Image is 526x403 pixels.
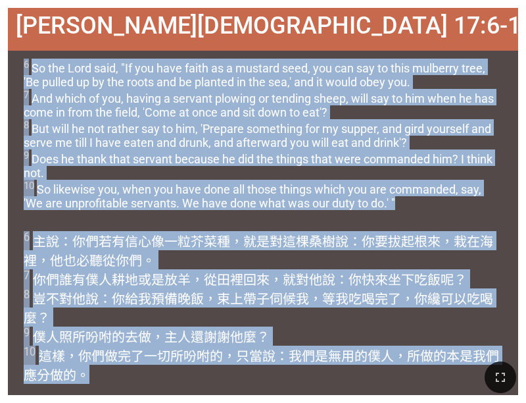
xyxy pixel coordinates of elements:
wg2192: 僕人 [24,272,498,383]
wg4160: ，主人還 [24,329,498,383]
wg1537: 誰 [24,272,498,383]
wg2962: 說 [24,234,498,383]
sup: 10 [24,180,34,192]
wg3739: 說 [24,272,498,383]
sup: 7 [24,89,29,101]
wg2281: ，他也 [24,253,498,383]
sup: 6 [24,231,30,244]
wg1525: ，就 [24,272,498,383]
wg1299: 的去做 [24,329,498,383]
wg4165: ，從 [24,272,498,383]
wg5213: 。 你們 [24,253,498,383]
wg2192: 謝謝 [24,329,498,383]
wg1401: 照所吩咐 [24,329,498,383]
wg5613: 一粒 [24,234,498,383]
sup: 9 [24,327,30,339]
sup: 9 [24,149,29,161]
wg1487: 有 [24,234,498,383]
wg2046: ：你快來 [24,272,498,383]
span: 主 [24,231,502,384]
wg2192: 信心 [24,234,498,383]
wg846: 麼？ 這樣 [24,329,498,383]
wg302: 聽從 [24,253,498,383]
wg1401: 耕地 [24,272,498,383]
wg5315: 喝 [24,291,498,383]
wg5101: 有 [24,272,498,383]
wg5210: 做完了 [24,348,498,383]
wg68: 回來 [24,272,498,383]
wg1172: ，束上帶子 [24,291,498,383]
wg4771: 纔可以吃 [24,291,498,383]
wg377: 呢？ 豈不 [24,272,498,383]
sup: 8 [24,119,29,131]
wg3427: ，等 [24,291,498,383]
wg2046: ：你給我預備 [24,291,498,383]
wg4095: 完了 [24,291,498,383]
sup: 7 [24,269,30,282]
wg2090: 晚飯 [24,291,498,383]
span: So the Lord said, "If you have faith as a mustard seed, you can say to this mulberry tree, 'Be pu... [24,59,502,210]
wg5485: 他 [24,329,498,383]
sup: 10 [24,346,36,358]
wg2193: 我吃 [24,291,498,383]
wg4102: 像 [24,234,498,383]
wg3956: 所吩咐的 [24,348,498,383]
wg2228: 放羊 [24,272,498,383]
wg2848: 芥菜種 [24,234,498,383]
wg3780: 對他 [24,291,498,383]
wg2532: ，你們 [24,348,498,383]
wg846: 說 [24,291,498,383]
wg5219: 你們 [24,253,498,383]
sup: 8 [24,288,30,301]
wg5023: ，你 [24,291,498,383]
wg4024: 伺候 [24,291,498,383]
wg3928: 坐下吃飯 [24,272,498,383]
wg2036: ：你們若 [24,234,498,383]
wg4095: 麼？ 僕人 [24,310,498,383]
wg722: 或是 [24,272,498,383]
wg4160: 一切 [24,348,498,383]
wg1299: ，只當說 [24,348,498,383]
wg4615: ，就是對這 [24,234,498,383]
sup: 6 [24,59,29,70]
wg1247: 我 [24,291,498,383]
wg1537: 田裡 [24,272,498,383]
wg2112: 對他 [24,272,498,383]
wg2532: 必 [24,253,498,383]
